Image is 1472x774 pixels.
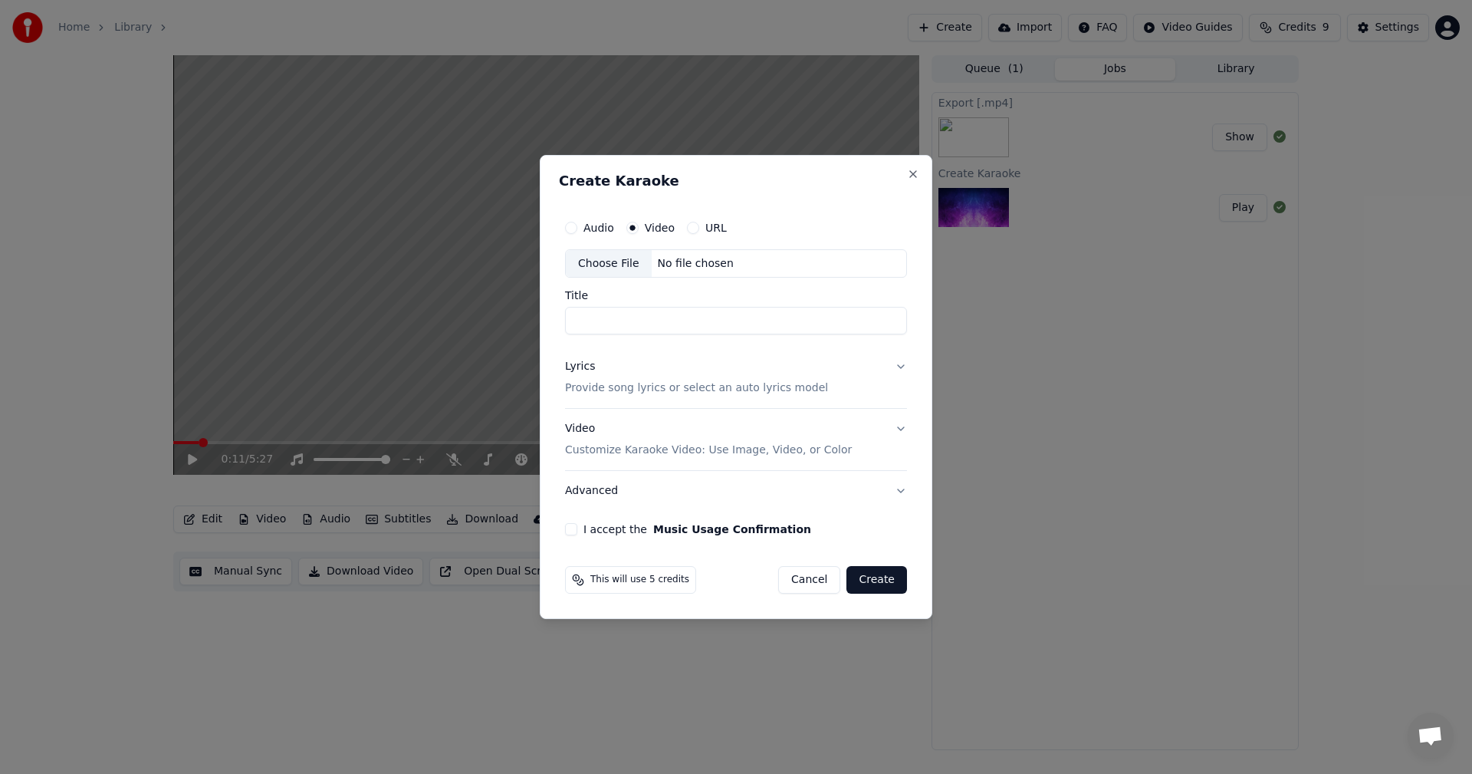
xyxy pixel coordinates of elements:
[846,566,907,594] button: Create
[559,174,913,188] h2: Create Karaoke
[565,422,852,459] div: Video
[645,222,675,233] label: Video
[583,222,614,233] label: Audio
[565,443,852,458] p: Customize Karaoke Video: Use Image, Video, or Color
[565,347,907,409] button: LyricsProvide song lyrics or select an auto lyrics model
[590,574,689,586] span: This will use 5 credits
[652,256,740,272] div: No file chosen
[566,250,652,278] div: Choose File
[565,291,907,301] label: Title
[565,410,907,471] button: VideoCustomize Karaoke Video: Use Image, Video, or Color
[583,524,811,535] label: I accept the
[778,566,840,594] button: Cancel
[565,381,828,397] p: Provide song lyrics or select an auto lyrics model
[565,360,595,375] div: Lyrics
[653,524,811,535] button: I accept the
[705,222,727,233] label: URL
[565,471,907,511] button: Advanced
